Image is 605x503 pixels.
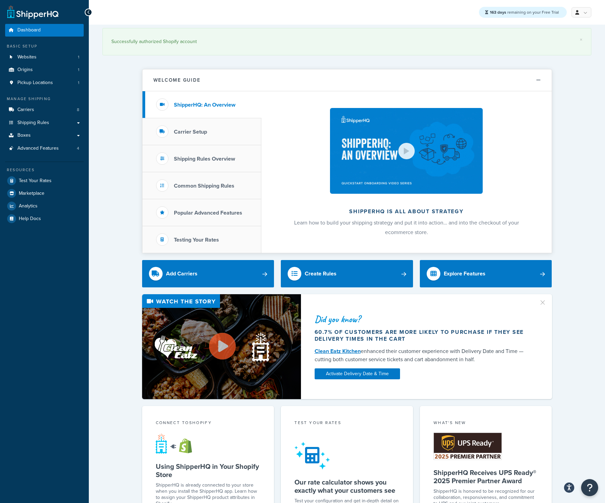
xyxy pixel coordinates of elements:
div: Explore Features [444,269,485,278]
h5: Using ShipperHQ in Your Shopify Store [156,462,261,479]
span: Pickup Locations [17,80,53,86]
div: Connect to Shopify [156,420,261,427]
a: Add Carriers [142,260,274,287]
a: Carriers8 [5,104,84,116]
a: Marketplace [5,187,84,200]
strong: 163 days [490,9,506,15]
span: Advanced Features [17,146,59,151]
img: connect-shq-shopify-9b9a8c5a.svg [156,433,198,454]
span: Websites [17,54,37,60]
span: 1 [78,80,79,86]
span: 1 [78,54,79,60]
a: Websites1 [5,51,84,64]
h2: ShipperHQ is all about strategy [279,208,534,215]
a: Help Docs [5,213,84,225]
h3: Common Shipping Rules [174,183,234,189]
h3: ShipperHQ: An Overview [174,102,235,108]
div: enhanced their customer experience with Delivery Date and Time — cutting both customer service ti... [315,347,531,364]
a: Shipping Rules [5,117,84,129]
img: ShipperHQ is all about strategy [330,108,482,194]
div: Create Rules [305,269,336,278]
a: Origins1 [5,64,84,76]
h3: Shipping Rules Overview [174,156,235,162]
li: Pickup Locations [5,77,84,89]
a: Test Your Rates [5,175,84,187]
span: 4 [77,146,79,151]
div: Did you know? [315,314,531,324]
div: Successfully authorized Shopify account [111,37,582,46]
a: Analytics [5,200,84,212]
h2: Welcome Guide [153,78,201,83]
img: Video thumbnail [142,294,301,399]
div: Manage Shipping [5,96,84,102]
div: 60.7% of customers are more likely to purchase if they see delivery times in the cart [315,329,531,342]
h3: Carrier Setup [174,129,207,135]
h3: Testing Your Rates [174,237,219,243]
a: × [580,37,582,42]
span: remaining on your Free Trial [490,9,559,15]
a: Dashboard [5,24,84,37]
h5: ShipperHQ Receives UPS Ready® 2025 Premier Partner Award [434,468,538,485]
li: Origins [5,64,84,76]
span: Shipping Rules [17,120,49,126]
div: Basic Setup [5,43,84,49]
span: Origins [17,67,33,73]
a: Create Rules [281,260,413,287]
div: Resources [5,167,84,173]
div: Test your rates [294,420,399,427]
span: Help Docs [19,216,41,222]
a: Boxes [5,129,84,142]
button: Welcome Guide [142,69,552,91]
div: What's New [434,420,538,427]
span: Analytics [19,203,38,209]
span: Boxes [17,133,31,138]
span: 1 [78,67,79,73]
a: Clean Eatz Kitchen [315,347,361,355]
h5: Our rate calculator shows you exactly what your customers see [294,478,399,494]
span: Marketplace [19,191,44,196]
li: Websites [5,51,84,64]
div: Add Carriers [166,269,197,278]
li: Carriers [5,104,84,116]
a: Explore Features [420,260,552,287]
span: Carriers [17,107,34,113]
a: Activate Delivery Date & Time [315,368,400,379]
li: Advanced Features [5,142,84,155]
h3: Popular Advanced Features [174,210,242,216]
span: 8 [77,107,79,113]
a: Pickup Locations1 [5,77,84,89]
a: Advanced Features4 [5,142,84,155]
button: Open Resource Center [581,479,598,496]
span: Test Your Rates [19,178,52,184]
span: Learn how to build your shipping strategy and put it into action… and into the checkout of your e... [294,219,519,236]
span: Dashboard [17,27,41,33]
